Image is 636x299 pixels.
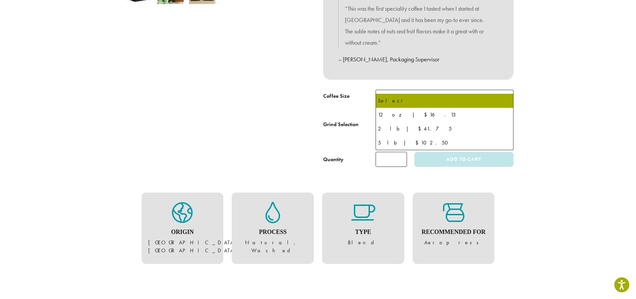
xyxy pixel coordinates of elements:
div: 2 lb | $41.75 [378,124,511,134]
figure: Aeropress [419,202,488,247]
p: – [PERSON_NAME], Packaging Supervisor [338,54,498,65]
span: Select [376,90,513,106]
div: 12 oz | $16.13 [378,110,511,120]
input: Product quantity [376,152,407,167]
figure: Natural, Washed [238,202,307,255]
li: Select [376,94,513,108]
label: Grind Selection [323,120,376,129]
div: Quantity [323,156,344,164]
h4: Recommended For [419,229,488,236]
div: 5 lb | $102.50 [378,138,511,148]
button: Add to cart [414,152,513,167]
figure: Blend [329,202,398,247]
p: “This was the first speciality coffee I tasted when I started at [GEOGRAPHIC_DATA] and it has bee... [345,3,492,48]
h4: Process [238,229,307,236]
label: Coffee Size [323,91,376,101]
span: Select [379,91,402,104]
h4: Type [329,229,398,236]
h4: Origin [148,229,217,236]
figure: [GEOGRAPHIC_DATA], [GEOGRAPHIC_DATA] [148,202,217,255]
